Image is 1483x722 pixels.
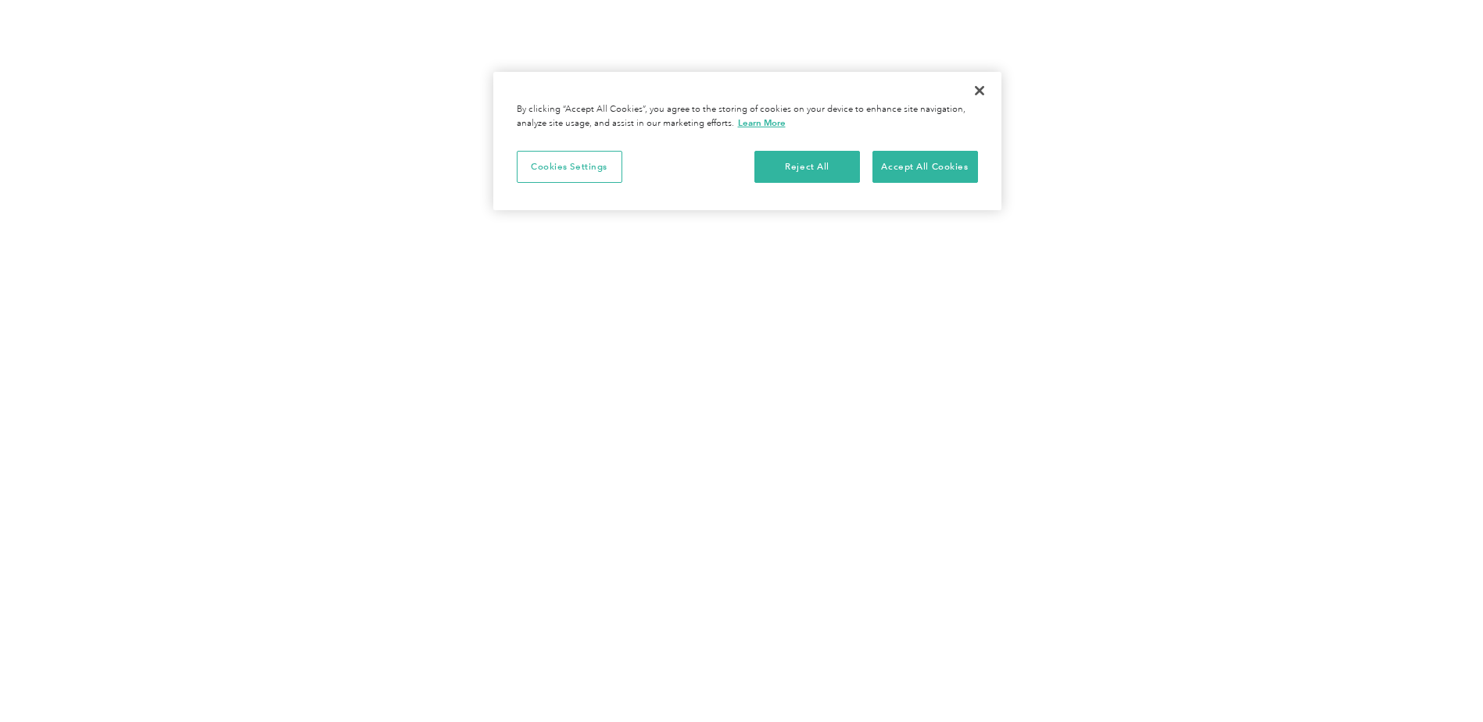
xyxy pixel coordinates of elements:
[738,117,786,128] a: More information about your privacy, opens in a new tab
[872,151,978,184] button: Accept All Cookies
[754,151,860,184] button: Reject All
[493,72,1001,210] div: Cookie banner
[962,73,997,108] button: Close
[517,151,622,184] button: Cookies Settings
[493,72,1001,210] div: Privacy
[517,103,978,130] div: By clicking “Accept All Cookies”, you agree to the storing of cookies on your device to enhance s...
